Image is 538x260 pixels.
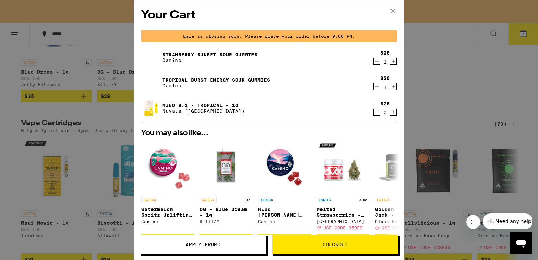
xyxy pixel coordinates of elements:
div: $28 [380,101,390,106]
button: Increment [390,58,397,65]
h2: You may also like... [141,130,397,137]
a: Open page for OG - Blue Dream - 1g from STIIIZY [200,140,252,234]
p: SATIVA [375,197,392,203]
button: Decrement [373,83,380,90]
span: Apply Promo [186,242,220,247]
p: Camino [162,57,257,63]
button: Decrement [373,109,380,116]
p: INDICA [317,197,333,203]
button: Add to bag [258,234,311,246]
div: STIIIZY [200,219,252,224]
p: Nuvata ([GEOGRAPHIC_DATA]) [162,108,245,114]
div: [GEOGRAPHIC_DATA] [317,219,369,224]
p: Camino [162,83,270,88]
button: Add to bag [200,234,252,246]
button: Add to bag [375,234,428,246]
p: OG - Blue Dream - 1g [200,206,252,218]
span: USE CODE 35OFF [323,225,363,230]
img: STIIIZY - OG - Blue Dream - 1g [200,140,252,193]
p: INDICA [258,197,275,203]
div: 1 [380,59,390,65]
img: Camino - Wild Berry Chill Gummies [258,140,311,193]
p: 1g [244,197,252,203]
p: Melted Strawberries - 3.5g [317,206,369,218]
a: Tropical Burst Energy Sour Gummies [162,77,270,83]
span: Hi. Need any help? [4,5,51,11]
button: Add to bag [141,234,194,246]
button: Apply Promo [140,235,266,254]
div: $20 [380,75,390,81]
div: Camino [141,219,194,224]
img: Tropical Burst Energy Sour Gummies [141,73,161,93]
iframe: Close message [466,215,480,229]
button: Increment [390,109,397,116]
p: Watermelon Spritz Uplifting Sour Gummies [141,206,194,218]
img: Strawberry Sunset Sour Gummies [141,48,161,67]
img: Ember Valley - Melted Strawberries - 3.5g [317,140,369,193]
button: Add to bag [317,234,369,246]
p: Wild [PERSON_NAME] Chill Gummies [258,206,311,218]
div: Camino [258,219,311,224]
iframe: Message from company [483,213,532,229]
a: Open page for Wild Berry Chill Gummies from Camino [258,140,311,234]
img: Glass House - Golden State Jack - 3.5g [375,140,428,193]
img: Camino - Watermelon Spritz Uplifting Sour Gummies [141,140,194,193]
button: Checkout [272,235,398,254]
a: Open page for Watermelon Spritz Uplifting Sour Gummies from Camino [141,140,194,234]
div: Eaze is closing soon. Please place your order before 9:00 PM. [141,30,397,42]
span: Checkout [323,242,348,247]
button: Increment [390,83,397,90]
h2: Your Cart [141,7,397,23]
div: 1 [380,85,390,90]
p: 3.5g [357,197,369,203]
img: Mind 9:1 - Tropical - 1g [141,98,161,118]
a: Open page for Melted Strawberries - 3.5g from Ember Valley [317,140,369,234]
a: Mind 9:1 - Tropical - 1g [162,103,245,108]
a: Strawberry Sunset Sour Gummies [162,52,257,57]
a: Open page for Golden State Jack - 3.5g from Glass House [375,140,428,234]
span: USE CODE KUSH30 [382,225,424,230]
iframe: Button to launch messaging window [510,232,532,254]
p: Golden State Jack - 3.5g [375,206,428,218]
p: SATIVA [200,197,217,203]
div: $20 [380,50,390,56]
div: Glass House [375,219,428,224]
button: Decrement [373,58,380,65]
div: 2 [380,110,390,116]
